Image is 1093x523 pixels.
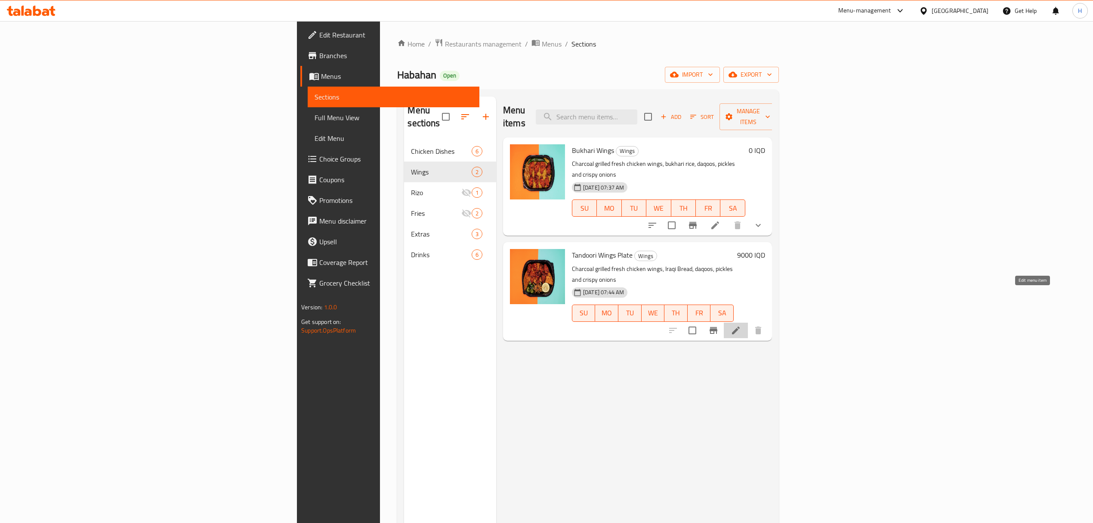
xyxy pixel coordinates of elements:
[580,184,627,192] span: [DATE] 07:37 AM
[319,30,472,40] span: Edit Restaurant
[703,320,724,341] button: Branch-specific-item
[300,190,479,211] a: Promotions
[472,146,482,156] div: items
[525,39,528,49] li: /
[404,162,496,182] div: Wings2
[665,67,720,83] button: import
[572,144,614,157] span: Bukhari Wings
[714,307,730,319] span: SA
[301,325,356,336] a: Support.OpsPlatform
[565,39,568,49] li: /
[300,273,479,293] a: Grocery Checklist
[749,144,765,156] h6: 0 IQD
[597,199,621,217] button: MO
[472,249,482,260] div: items
[600,202,618,215] span: MO
[685,110,719,124] span: Sort items
[682,215,703,236] button: Branch-specific-item
[671,199,696,217] button: TH
[580,288,627,296] span: [DATE] 07:44 AM
[455,106,475,127] span: Sort sections
[683,321,701,339] span: Select to update
[645,307,661,319] span: WE
[308,87,479,107] a: Sections
[634,251,657,261] div: Wings
[657,110,685,124] span: Add item
[622,307,638,319] span: TU
[699,202,717,215] span: FR
[572,305,595,322] button: SU
[472,230,482,238] span: 3
[445,39,522,49] span: Restaurants management
[650,202,667,215] span: WE
[710,305,734,322] button: SA
[300,252,479,273] a: Coverage Report
[625,202,643,215] span: TU
[737,249,765,261] h6: 9000 IQD
[618,305,642,322] button: TU
[472,167,482,177] div: items
[616,146,638,156] span: Wings
[472,209,482,218] span: 2
[599,307,615,319] span: MO
[668,307,684,319] span: TH
[411,146,471,156] div: Chicken Dishes
[688,110,716,124] button: Sort
[461,187,472,198] svg: Inactive section
[411,187,461,198] div: Rizo
[319,237,472,247] span: Upsell
[300,211,479,231] a: Menu disclaimer
[411,167,471,177] span: Wings
[308,107,479,128] a: Full Menu View
[315,133,472,143] span: Edit Menu
[472,251,482,259] span: 6
[472,229,482,239] div: items
[301,302,322,313] span: Version:
[404,203,496,224] div: Fries2
[748,215,769,236] button: show more
[696,199,720,217] button: FR
[659,112,682,122] span: Add
[635,251,657,261] span: Wings
[472,187,482,198] div: items
[1078,6,1082,16] span: H
[724,202,741,215] span: SA
[461,208,472,218] svg: Inactive section
[595,305,618,322] button: MO
[472,168,482,176] span: 2
[675,202,692,215] span: TH
[572,264,734,285] p: Charcoal grilled fresh chicken wings, Iraqi Bread, daqoos, pickles and crispy onions
[657,110,685,124] button: Add
[300,231,479,252] a: Upsell
[319,154,472,164] span: Choice Groups
[720,199,745,217] button: SA
[571,39,596,49] span: Sections
[932,6,988,16] div: [GEOGRAPHIC_DATA]
[710,220,720,230] a: Edit menu item
[726,106,770,128] span: Manage items
[510,144,565,199] img: Bukhari Wings
[646,199,671,217] button: WE
[472,147,482,156] span: 6
[472,208,482,218] div: items
[616,146,639,156] div: Wings
[411,229,471,239] div: Extras
[315,112,472,123] span: Full Menu View
[472,189,482,197] span: 1
[315,92,472,102] span: Sections
[411,249,471,260] span: Drinks
[664,305,688,322] button: TH
[691,307,707,319] span: FR
[404,141,496,162] div: Chicken Dishes6
[503,104,525,130] h2: Menu items
[319,216,472,226] span: Menu disclaimer
[727,215,748,236] button: delete
[475,106,496,127] button: Add section
[576,307,592,319] span: SU
[319,257,472,268] span: Coverage Report
[308,128,479,149] a: Edit Menu
[300,25,479,45] a: Edit Restaurant
[642,215,663,236] button: sort-choices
